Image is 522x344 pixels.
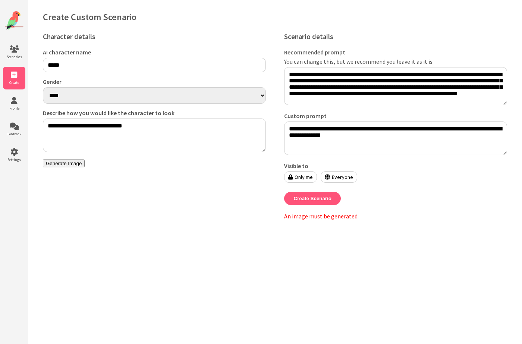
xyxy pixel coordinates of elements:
span: Settings [3,157,25,162]
span: Feedback [3,132,25,136]
label: Recommended prompt [284,48,507,56]
span: Create [3,80,25,85]
label: You can change this, but we recommend you leave it as it is [284,58,507,65]
div: An image must be generated. [284,212,507,220]
label: Visible to [284,162,507,170]
label: Gender [43,78,266,85]
span: Scenarios [3,54,25,59]
h3: Scenario details [284,32,507,41]
h1: Create Custom Scenario [43,11,507,23]
label: Only me [284,171,317,183]
button: Generate Image [43,160,85,167]
label: AI character name [43,48,266,56]
img: Website Logo [5,11,23,30]
h3: Character details [43,32,266,41]
label: Describe how you would like the character to look [43,109,266,117]
label: Custom prompt [284,112,507,120]
button: Create Scenario [284,192,341,205]
span: Profile [3,106,25,111]
label: Everyone [321,171,357,183]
